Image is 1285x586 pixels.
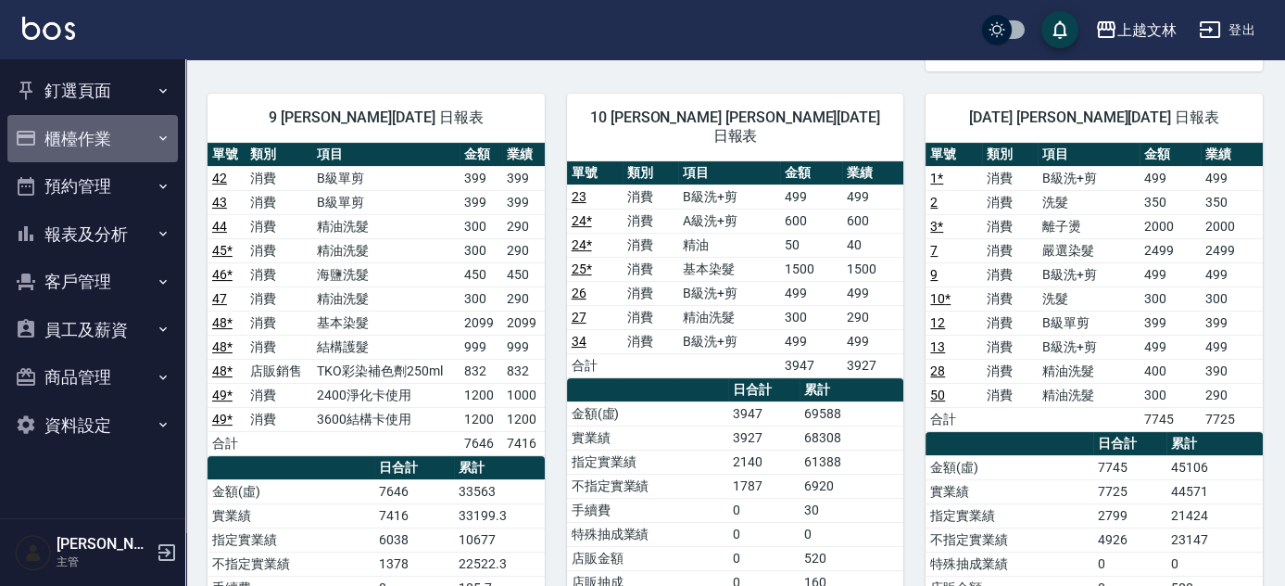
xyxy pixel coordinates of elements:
[780,353,842,377] td: 3947
[623,305,678,329] td: 消費
[460,287,502,311] td: 300
[728,522,800,546] td: 0
[460,190,502,214] td: 399
[1140,262,1202,287] td: 499
[842,233,904,257] td: 40
[780,209,842,233] td: 600
[780,305,842,329] td: 300
[1140,287,1202,311] td: 300
[1038,335,1140,359] td: B級洗+剪
[1166,552,1263,576] td: 0
[926,479,1092,503] td: 實業績
[1038,166,1140,190] td: B級洗+剪
[1201,166,1263,190] td: 499
[208,431,246,455] td: 合計
[312,190,460,214] td: B級單剪
[454,479,545,503] td: 33563
[212,219,227,234] a: 44
[502,359,545,383] td: 832
[1140,311,1202,335] td: 399
[1201,143,1263,167] th: 業績
[1038,287,1140,311] td: 洗髮
[460,166,502,190] td: 399
[678,305,780,329] td: 精油洗髮
[623,281,678,305] td: 消費
[926,552,1092,576] td: 特殊抽成業績
[1140,166,1202,190] td: 499
[678,161,780,185] th: 項目
[246,143,312,167] th: 類別
[982,143,1038,167] th: 類別
[208,479,374,503] td: 金額(虛)
[246,262,312,287] td: 消費
[1201,238,1263,262] td: 2499
[678,281,780,305] td: B級洗+剪
[728,378,800,402] th: 日合計
[374,552,453,576] td: 1378
[460,431,502,455] td: 7646
[800,378,903,402] th: 累計
[572,334,586,349] a: 34
[212,291,227,306] a: 47
[1201,287,1263,311] td: 300
[7,115,178,163] button: 櫃檯作業
[7,162,178,210] button: 預約管理
[567,401,729,426] td: 金額(虛)
[57,554,151,570] p: 主管
[374,479,453,503] td: 7646
[800,401,903,426] td: 69588
[982,166,1038,190] td: 消費
[7,353,178,401] button: 商品管理
[842,161,904,185] th: 業績
[502,238,545,262] td: 290
[567,474,729,498] td: 不指定實業績
[728,450,800,474] td: 2140
[572,286,586,300] a: 26
[842,305,904,329] td: 290
[246,238,312,262] td: 消費
[460,383,502,407] td: 1200
[930,363,945,378] a: 28
[842,281,904,305] td: 499
[800,450,903,474] td: 61388
[246,383,312,407] td: 消費
[1093,432,1167,456] th: 日合計
[502,190,545,214] td: 399
[502,383,545,407] td: 1000
[926,455,1092,479] td: 金額(虛)
[502,262,545,287] td: 450
[572,189,586,204] a: 23
[1140,143,1202,167] th: 金額
[246,190,312,214] td: 消費
[208,143,545,456] table: a dense table
[312,143,460,167] th: 項目
[460,262,502,287] td: 450
[800,474,903,498] td: 6920
[454,552,545,576] td: 22522.3
[246,359,312,383] td: 店販銷售
[623,185,678,209] td: 消費
[374,503,453,528] td: 7416
[1093,528,1167,552] td: 4926
[1191,13,1263,47] button: 登出
[842,185,904,209] td: 499
[1093,479,1167,503] td: 7725
[374,528,453,552] td: 6038
[312,238,460,262] td: 精油洗髮
[454,528,545,552] td: 10677
[1201,359,1263,383] td: 390
[780,161,842,185] th: 金額
[502,214,545,238] td: 290
[1166,503,1263,528] td: 21424
[800,426,903,450] td: 68308
[1140,238,1202,262] td: 2499
[800,546,903,570] td: 520
[1038,383,1140,407] td: 精油洗髮
[567,353,623,377] td: 合計
[930,315,945,330] a: 12
[982,335,1038,359] td: 消費
[842,257,904,281] td: 1500
[567,522,729,546] td: 特殊抽成業績
[780,281,842,305] td: 499
[502,166,545,190] td: 399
